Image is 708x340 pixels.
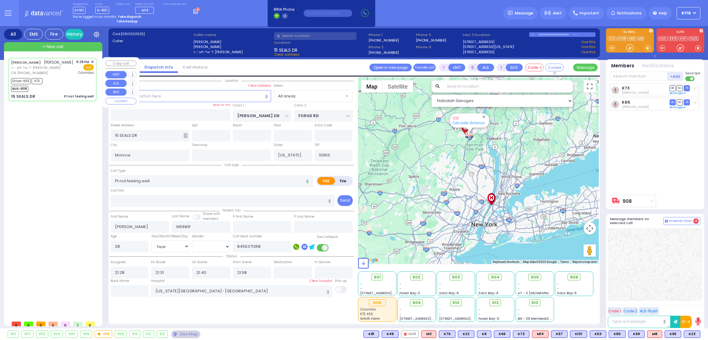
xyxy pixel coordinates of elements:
label: Age [111,234,117,239]
label: Caller name [193,32,272,38]
label: Entry Code [315,123,332,128]
a: Open this area in Google Maps (opens a new window) [360,256,380,264]
div: BLS [364,330,379,338]
label: Lines [95,2,109,6]
span: Driver-K65 [11,78,31,84]
span: 0 [61,322,70,326]
span: Call type [222,163,242,167]
button: Toggle fullscreen view [584,80,596,93]
span: KY101 [73,7,85,14]
span: Location [222,78,242,83]
div: All [4,29,22,40]
span: Clear address [274,52,300,57]
span: [STREET_ADDRESS][PERSON_NAME] [360,291,418,295]
span: EMS [83,64,94,70]
a: Use this [581,44,596,49]
div: BLS [551,330,568,338]
button: Covered [545,64,564,71]
a: Send again [670,91,686,95]
span: 1 [73,322,82,326]
div: See map [171,330,200,338]
a: K23 [608,36,616,41]
label: EMS [317,177,335,185]
span: 0 [49,322,58,326]
span: You're logged in as monitor. [73,14,117,19]
span: 4 [693,218,699,224]
div: BLS [494,330,510,338]
span: K73, K65 [360,312,373,316]
span: - [439,282,441,286]
span: - [478,286,480,291]
div: 908 [465,131,474,139]
label: Apt [192,123,198,128]
button: ALS [105,80,127,87]
div: K80 [609,330,626,338]
div: 903 [36,331,48,338]
span: - [518,286,520,291]
label: [PHONE_NUMBER] [368,38,399,42]
strong: Take backup [116,19,138,24]
label: ZIP [315,143,319,148]
span: - [439,312,441,316]
div: K73 [513,330,529,338]
span: - [399,312,401,316]
span: 0 [85,322,95,326]
div: BLS [439,330,455,338]
strong: Take dispatch [118,14,141,19]
div: EMS [24,29,43,40]
div: BLS [570,330,587,338]
input: Search hospital [151,285,332,297]
span: BRIA Phone [274,7,294,12]
span: 902 [412,274,420,280]
img: message.svg [508,11,513,15]
label: On Scene [192,260,207,265]
span: All areas [278,93,296,99]
span: Patient info [219,208,244,213]
div: BLS [458,330,474,338]
label: State [274,143,282,148]
span: - [557,282,559,286]
div: 908 [369,299,386,306]
span: Send text [685,71,700,76]
div: 904 [51,331,63,338]
div: K53 [590,330,606,338]
button: Notifications [642,62,674,69]
span: Columbia [78,70,94,75]
span: All areas [274,90,353,102]
span: Status [223,254,240,259]
span: Phone 1 [368,32,414,38]
a: 3310 [668,36,678,41]
a: K73 [622,86,630,90]
span: Phone 3 [416,32,461,38]
label: Township [192,143,207,148]
button: Map camera controls [584,222,596,235]
span: Forest Bay-3 [478,316,499,321]
div: K76 [439,330,455,338]
span: CB: [PHONE_NUMBER] [11,70,48,75]
span: - [518,282,520,286]
div: K66 [494,330,510,338]
span: TR [684,99,690,105]
span: - [360,286,362,291]
button: BUS [105,89,127,96]
label: Back Home [111,279,129,283]
div: Fire [45,29,63,40]
div: FD31 [401,330,419,338]
a: FD31 [658,36,667,41]
button: KY18 [677,7,700,19]
label: Call back number [233,234,262,239]
span: - [478,312,480,316]
span: SO [677,99,683,105]
div: BLS [477,330,491,338]
div: BLS [382,330,399,338]
div: 15 SEALS DR [11,93,35,100]
a: Use this [581,49,596,55]
div: K65 [665,330,681,338]
a: [PERSON_NAME] [11,60,41,65]
span: - [518,307,520,312]
input: Search location here [111,90,271,102]
span: ר' ארי' לייב - ר' [PERSON_NAME] [11,65,73,70]
div: ALS KJ [647,330,662,338]
label: Turn off text [685,76,695,82]
span: Other building occupants [183,133,188,138]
